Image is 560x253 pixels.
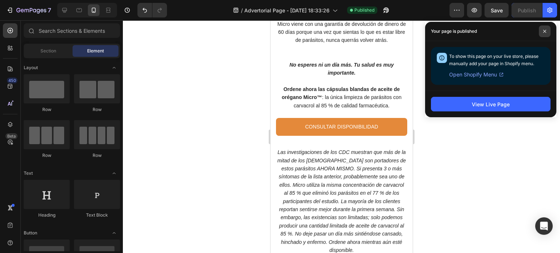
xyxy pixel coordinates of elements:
button: Publish [512,3,542,17]
div: Beta [5,133,17,139]
p: 7 [48,6,51,15]
strong: No esperes ni un día más. Tu salud es muy importante. [19,41,123,55]
button: Save [485,3,509,17]
input: Search Sections & Elements [24,23,120,38]
p: : la única limpieza de parásitos con carvacrol al 85 % de calidad farmacéutica. [6,65,136,89]
i: Las investigaciones de los CDC muestran que más de la mitad de los [DEMOGRAPHIC_DATA] son portado... [7,129,136,233]
div: Open Intercom Messenger [535,217,553,235]
span: Button [24,230,37,236]
p: CONSULTAR DISPONIBILIDAD [35,102,108,111]
div: Heading [24,212,70,218]
span: Toggle open [108,227,120,239]
span: Toggle open [108,62,120,74]
span: / [241,7,243,14]
div: Row [74,106,120,113]
span: Toggle open [108,167,120,179]
span: To show this page on your live store, please manually add your page in Shopify menu. [449,54,538,66]
span: Element [87,48,104,54]
button: 7 [3,3,54,17]
iframe: Design area [271,20,413,253]
span: Advertorial Page - [DATE] 18:33:26 [244,7,330,14]
span: Text [24,170,33,177]
strong: Ordene ahora las cápsulas blandas de aceite de orégano Micro™ [11,66,129,80]
span: Published [354,7,374,13]
div: 450 [7,78,17,83]
div: Row [24,152,70,159]
span: Save [491,7,503,13]
div: Text Block [74,212,120,218]
div: View Live Page [472,100,510,108]
div: Row [24,106,70,113]
button: View Live Page [431,97,551,111]
span: Open Shopify Menu [449,70,497,79]
div: Undo/Redo [137,3,167,17]
p: Your page is published [431,28,477,35]
span: Layout [24,64,38,71]
a: CONSULTAR DISPONIBILIDAD [5,98,137,115]
div: Publish [518,7,536,14]
div: Row [74,152,120,159]
span: Section [40,48,56,54]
